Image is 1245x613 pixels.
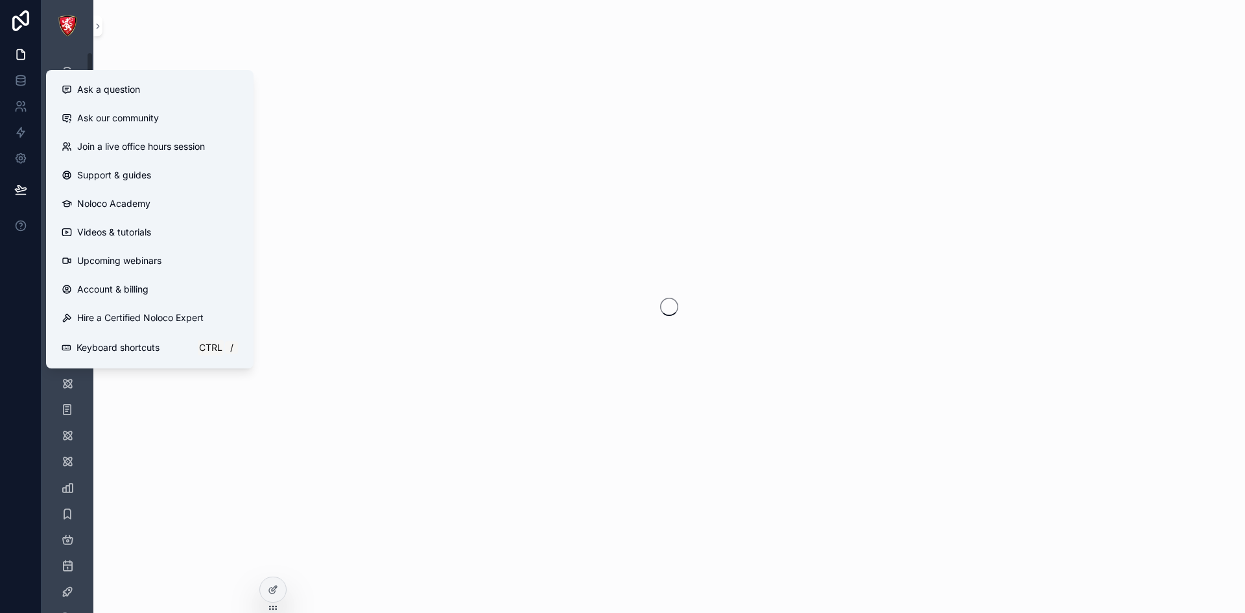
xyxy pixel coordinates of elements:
button: Ask a question [51,75,248,104]
span: / [226,343,237,353]
button: Keyboard shortcutsCtrl/ [51,332,248,363]
span: Account & billing [77,283,148,296]
a: Join a live office hours session [51,132,248,161]
span: Support & guides [77,169,151,182]
a: Noloco Academy [51,189,248,218]
span: Ask a question [77,83,140,96]
span: Noloco Academy [77,197,150,210]
button: Hire a Certified Noloco Expert [51,304,248,332]
span: Ask our community [77,112,159,125]
a: Upcoming webinars [51,246,248,275]
span: Upcoming webinars [77,254,161,267]
span: Join a live office hours session [77,140,205,153]
span: Hire a Certified Noloco Expert [77,311,204,324]
a: Videos & tutorials [51,218,248,246]
img: App logo [57,16,78,36]
span: Ctrl [198,340,224,355]
a: Account & billing [51,275,248,304]
div: scrollable content [41,52,93,613]
a: Support & guides [51,161,248,189]
span: Videos & tutorials [77,226,151,239]
a: Ask our community [51,104,248,132]
span: Keyboard shortcuts [77,341,160,354]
